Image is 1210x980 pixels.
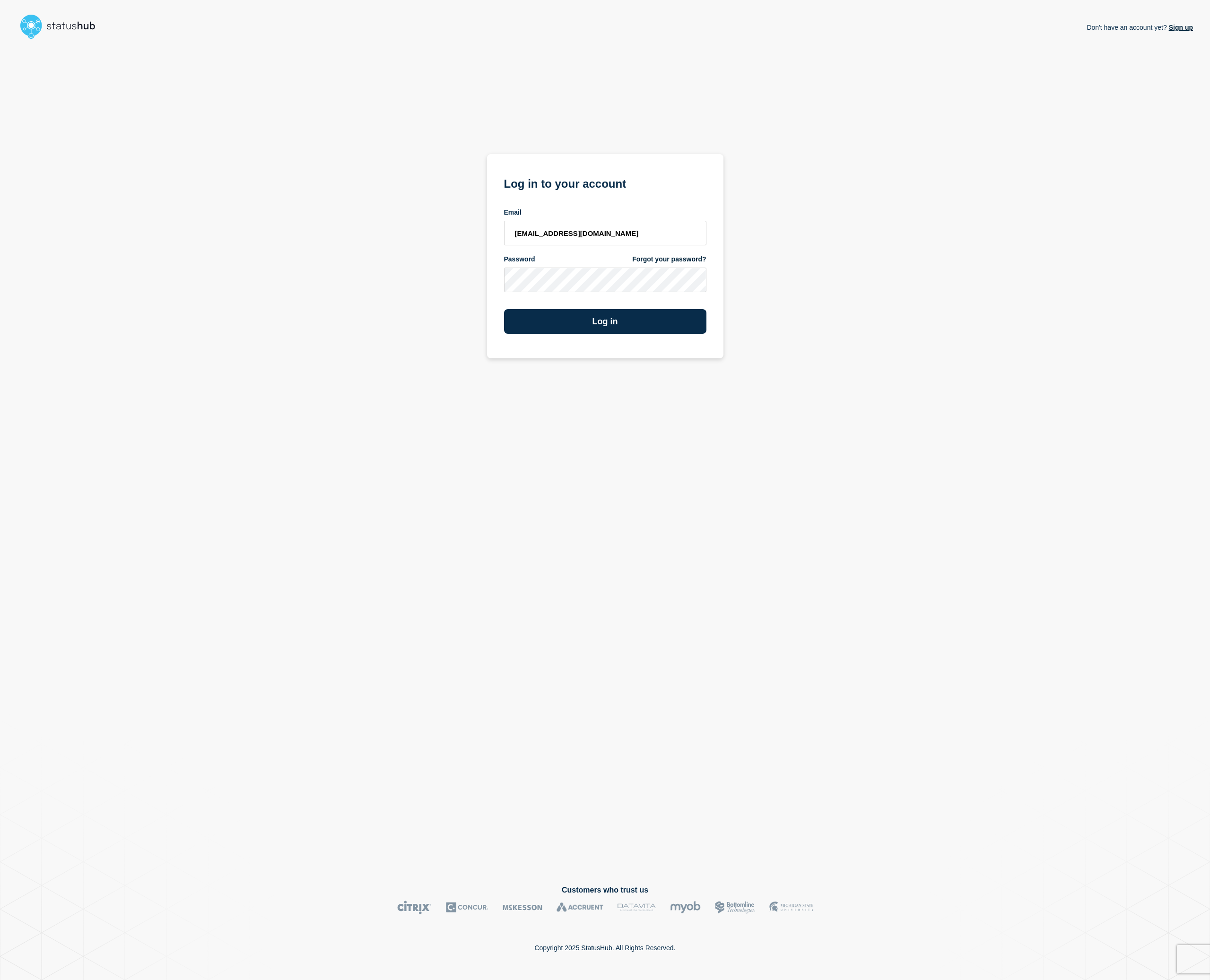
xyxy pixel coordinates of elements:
[446,901,488,914] img: Concur logo
[504,309,706,334] button: Log in
[504,174,706,191] h1: Log in to your account
[17,886,1193,894] h2: Customers who trust us
[504,268,706,292] input: password input
[1167,24,1193,31] a: Sign up
[534,944,675,952] p: Copyright 2025 StatusHub. All Rights Reserved.
[397,901,432,914] img: Citrix logo
[557,901,603,914] img: Accruent logo
[715,901,755,914] img: Bottomline logo
[618,901,656,914] img: DataVita logo
[632,255,706,264] a: Forgot your password?
[1087,16,1193,39] p: Don't have an account yet?
[769,901,813,914] img: MSU logo
[670,901,701,914] img: myob logo
[504,208,522,217] span: Email
[503,901,542,914] img: McKesson logo
[504,255,535,264] span: Password
[17,11,107,42] img: StatusHub logo
[504,221,706,245] input: email input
